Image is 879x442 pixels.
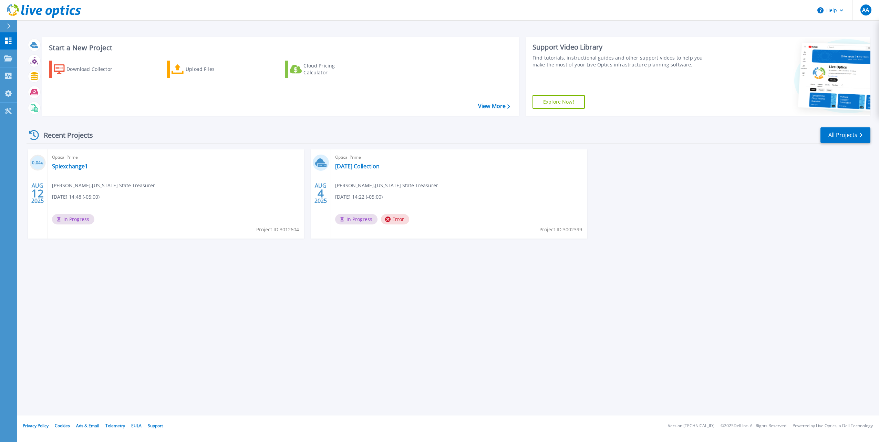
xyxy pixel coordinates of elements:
span: Project ID: 3012604 [256,226,299,233]
span: 12 [31,190,44,196]
span: [PERSON_NAME] , [US_STATE] State Treasurer [52,182,155,189]
span: [DATE] 14:22 (-05:00) [335,193,383,201]
span: % [41,161,43,165]
a: Telemetry [105,423,125,429]
div: Find tutorials, instructional guides and other support videos to help you make the most of your L... [532,54,711,68]
div: Cloud Pricing Calculator [303,62,359,76]
a: Upload Files [167,61,244,78]
a: Ads & Email [76,423,99,429]
a: All Projects [820,127,870,143]
span: Project ID: 3002399 [539,226,582,233]
a: Cloud Pricing Calculator [285,61,362,78]
li: Version: [TECHNICAL_ID] [668,424,714,428]
span: Optical Prime [335,154,583,161]
div: Download Collector [66,62,122,76]
span: 4 [318,190,324,196]
span: Error [381,214,409,224]
li: © 2025 Dell Inc. All Rights Reserved [721,424,786,428]
h3: Start a New Project [49,44,510,52]
span: [PERSON_NAME] , [US_STATE] State Treasurer [335,182,438,189]
div: Recent Projects [27,127,102,144]
span: In Progress [335,214,378,224]
a: View More [478,103,510,109]
span: Optical Prime [52,154,300,161]
div: Support Video Library [532,43,711,52]
a: Cookies [55,423,70,429]
a: Spiexchange1 [52,163,88,170]
span: [DATE] 14:48 (-05:00) [52,193,100,201]
a: Support [148,423,163,429]
a: [DATE] Collection [335,163,380,170]
div: AUG 2025 [31,181,44,206]
a: Download Collector [49,61,126,78]
span: AA [862,7,869,13]
a: Explore Now! [532,95,585,109]
span: In Progress [52,214,94,224]
div: Upload Files [186,62,241,76]
a: Privacy Policy [23,423,49,429]
a: EULA [131,423,142,429]
div: AUG 2025 [314,181,327,206]
li: Powered by Live Optics, a Dell Technology [793,424,873,428]
h3: 0.04 [30,159,46,167]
